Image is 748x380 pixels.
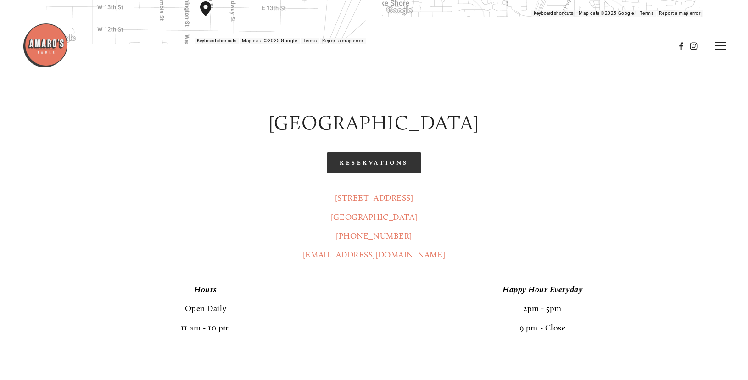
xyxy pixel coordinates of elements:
[45,280,366,337] p: Open Daily 11 am - 10 pm
[194,285,217,295] em: Hours
[327,152,421,173] a: Reservations
[336,231,412,241] a: [PHONE_NUMBER]
[331,193,417,222] a: [STREET_ADDRESS][GEOGRAPHIC_DATA]
[45,109,703,137] h2: [GEOGRAPHIC_DATA]
[303,250,445,260] a: [EMAIL_ADDRESS][DOMAIN_NAME]
[502,285,582,295] em: Happy Hour Everyday
[382,280,703,337] p: 2pm - 5pm 9 pm - Close
[22,22,68,68] img: Amaro's Table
